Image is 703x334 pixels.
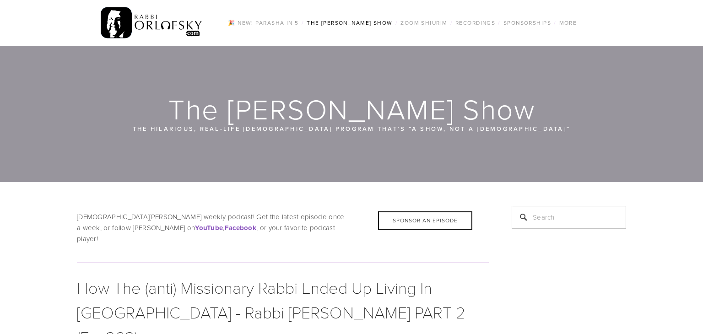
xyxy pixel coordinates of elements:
[395,19,398,27] span: /
[378,211,472,230] div: Sponsor an Episode
[195,223,223,233] strong: YouTube
[450,19,453,27] span: /
[498,19,500,27] span: /
[225,17,301,29] a: 🎉 NEW! Parasha in 5
[501,17,554,29] a: Sponsorships
[77,94,627,124] h1: The [PERSON_NAME] Show
[304,17,395,29] a: The [PERSON_NAME] Show
[195,223,223,232] a: YouTube
[132,124,571,134] p: The hilarious, real-life [DEMOGRAPHIC_DATA] program that’s “a show, not a [DEMOGRAPHIC_DATA]“
[554,19,556,27] span: /
[453,17,498,29] a: Recordings
[557,17,580,29] a: More
[77,211,489,244] p: [DEMOGRAPHIC_DATA][PERSON_NAME] weekly podcast! Get the latest episode once a week, or follow [PE...
[225,223,256,232] a: Facebook
[398,17,450,29] a: Zoom Shiurim
[225,223,256,233] strong: Facebook
[101,5,203,41] img: RabbiOrlofsky.com
[302,19,304,27] span: /
[512,206,626,229] input: Search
